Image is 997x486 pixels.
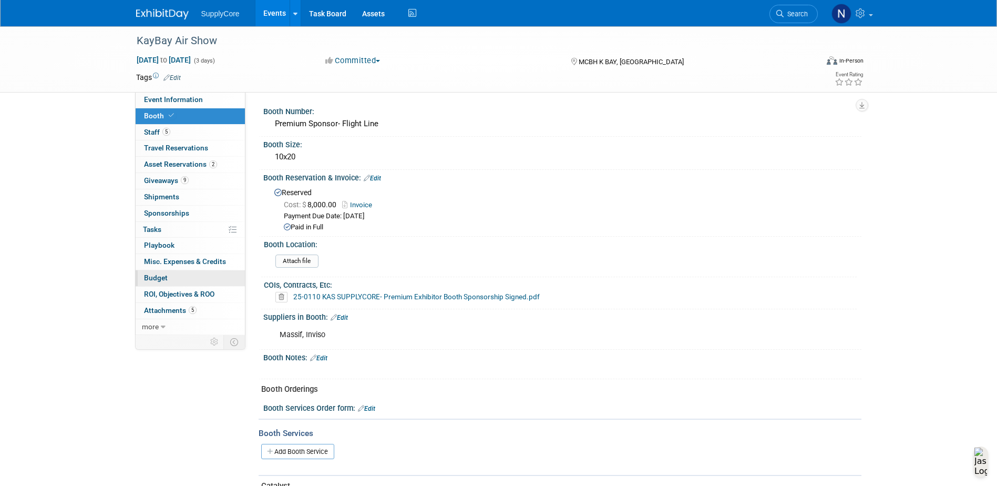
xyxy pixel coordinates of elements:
span: Budget [144,274,168,282]
a: Misc. Expenses & Credits [136,254,245,270]
span: Tasks [143,225,161,234]
td: Personalize Event Tab Strip [205,335,224,349]
i: Booth reservation complete [169,113,174,118]
a: Tasks [136,222,245,238]
span: Event Information [144,95,203,104]
span: MCBH K BAY, [GEOGRAPHIC_DATA] [579,58,684,66]
a: Add Booth Service [261,444,334,459]
div: Reserved [271,185,854,232]
div: Massif, Inviso [272,325,746,346]
div: Booth Notes: [263,350,861,363]
a: Edit [358,405,375,412]
div: Booth Orderings [261,384,854,395]
span: [DATE] [DATE] [136,55,191,65]
span: Shipments [144,193,179,201]
span: SupplyCore [201,9,240,18]
a: Giveaways9 [136,173,245,189]
span: Travel Reservations [144,144,208,152]
a: Playbook [136,238,245,254]
td: Toggle Event Tabs [223,335,245,349]
td: Tags [136,72,181,83]
div: Booth Services [259,428,861,439]
a: more [136,319,245,335]
a: Attachments5 [136,303,245,319]
span: Asset Reservations [144,160,217,168]
a: Staff5 [136,125,245,140]
div: Booth Size: [263,137,861,150]
span: 5 [189,306,197,314]
a: Invoice [342,201,377,209]
a: Edit [331,314,348,321]
a: ROI, Objectives & ROO [136,287,245,302]
a: Edit [163,74,181,82]
span: Booth [144,112,176,120]
div: Premium Sponsor- Flight Line [271,116,854,132]
a: Search [769,5,818,23]
span: 2 [209,160,217,168]
div: Paid in Full [284,222,854,232]
span: ROI, Objectives & ROO [144,290,214,298]
div: Payment Due Date: [DATE] [284,211,854,221]
span: Cost: $ [284,200,307,209]
span: 9 [181,176,189,184]
a: Asset Reservations2 [136,157,245,173]
img: Format-Inperson.png [827,56,837,65]
span: Misc. Expenses & Credits [144,257,226,266]
a: Event Information [136,92,245,108]
a: Sponsorships [136,206,245,221]
div: 10x20 [271,149,854,165]
div: Booth Location: [264,237,857,250]
img: ExhibitDay [136,9,189,19]
div: COIs, Contracts, Etc: [264,277,857,290]
div: Event Format [756,55,864,70]
div: In-Person [839,57,864,65]
div: Event Rating [835,72,863,77]
div: KayBay Air Show [133,32,802,50]
a: 25-0110 KAS SUPPLYCORE- Premium Exhibitor Booth Sponsorship Signed.pdf [293,292,540,301]
div: Booth Reservation & Invoice: [263,170,861,184]
span: Giveaways [144,176,189,185]
span: Staff [144,128,170,136]
div: Suppliers in Booth: [263,309,861,323]
span: more [142,322,159,331]
span: Search [784,10,808,18]
div: Booth Number: [263,104,861,117]
img: Nellie Miller [831,4,851,24]
span: to [159,56,169,64]
a: Booth [136,108,245,124]
a: Edit [364,175,381,182]
span: Playbook [144,241,174,249]
div: Booth Services Order form: [263,400,861,414]
span: (3 days) [193,57,215,64]
span: Attachments [144,306,197,315]
a: Shipments [136,189,245,205]
span: Sponsorships [144,209,189,217]
a: Budget [136,270,245,286]
a: Travel Reservations [136,140,245,156]
button: Committed [322,55,384,66]
a: Edit [310,355,327,362]
span: 5 [162,128,170,136]
a: Delete attachment? [275,293,292,301]
span: 8,000.00 [284,200,341,209]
